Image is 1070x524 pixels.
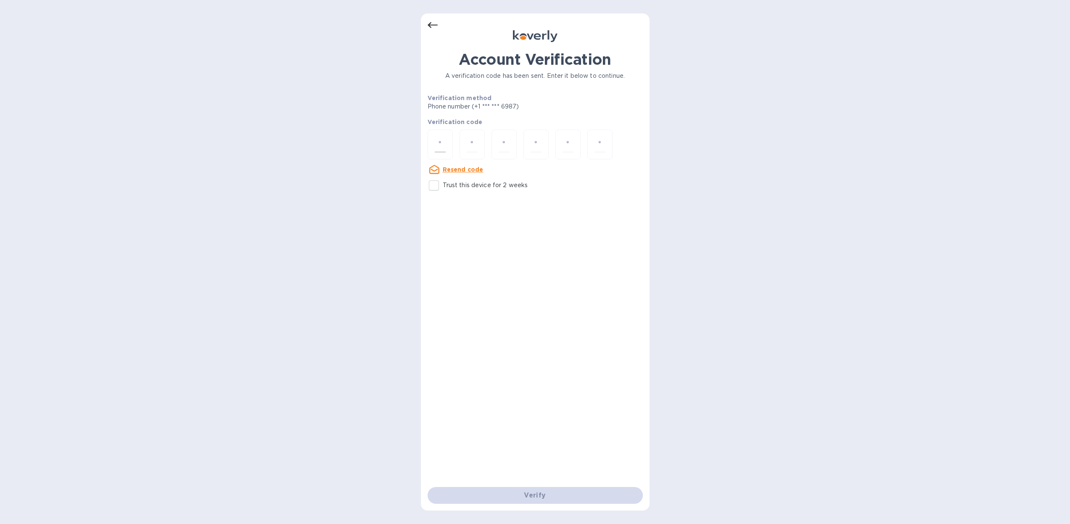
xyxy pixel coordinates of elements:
p: Trust this device for 2 weeks [443,181,528,190]
p: Phone number (+1 *** *** 6987) [428,102,584,111]
b: Verification method [428,95,492,101]
p: A verification code has been sent. Enter it below to continue. [428,71,643,80]
p: Verification code [428,118,643,126]
h1: Account Verification [428,50,643,68]
u: Resend code [443,166,483,173]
